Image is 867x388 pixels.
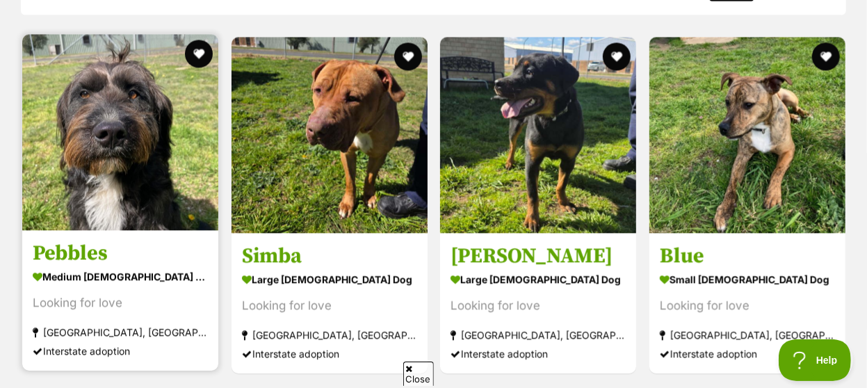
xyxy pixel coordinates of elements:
[394,42,421,70] button: favourite
[649,37,845,233] img: Blue
[779,339,853,381] iframe: Help Scout Beacon - Open
[242,243,417,269] h3: Simba
[232,232,428,373] a: Simba large [DEMOGRAPHIC_DATA] Dog Looking for love [GEOGRAPHIC_DATA], [GEOGRAPHIC_DATA] Intersta...
[22,229,218,371] a: Pebbles medium [DEMOGRAPHIC_DATA] Dog Looking for love [GEOGRAPHIC_DATA], [GEOGRAPHIC_DATA] Inter...
[649,232,845,373] a: Blue small [DEMOGRAPHIC_DATA] Dog Looking for love [GEOGRAPHIC_DATA], [GEOGRAPHIC_DATA] Interstat...
[22,34,218,230] img: Pebbles
[242,269,417,289] div: large [DEMOGRAPHIC_DATA] Dog
[660,269,835,289] div: small [DEMOGRAPHIC_DATA] Dog
[451,243,626,269] h3: [PERSON_NAME]
[33,240,208,266] h3: Pebbles
[660,243,835,269] h3: Blue
[33,293,208,312] div: Looking for love
[440,37,636,233] img: Maggie
[33,323,208,341] div: [GEOGRAPHIC_DATA], [GEOGRAPHIC_DATA]
[440,232,636,373] a: [PERSON_NAME] large [DEMOGRAPHIC_DATA] Dog Looking for love [GEOGRAPHIC_DATA], [GEOGRAPHIC_DATA] ...
[660,296,835,315] div: Looking for love
[811,42,839,70] button: favourite
[242,325,417,344] div: [GEOGRAPHIC_DATA], [GEOGRAPHIC_DATA]
[451,296,626,315] div: Looking for love
[242,296,417,315] div: Looking for love
[33,341,208,360] div: Interstate adoption
[185,40,213,67] button: favourite
[660,344,835,363] div: Interstate adoption
[232,37,428,233] img: Simba
[603,42,631,70] button: favourite
[403,362,434,386] span: Close
[451,344,626,363] div: Interstate adoption
[451,269,626,289] div: large [DEMOGRAPHIC_DATA] Dog
[242,344,417,363] div: Interstate adoption
[660,325,835,344] div: [GEOGRAPHIC_DATA], [GEOGRAPHIC_DATA]
[33,266,208,286] div: medium [DEMOGRAPHIC_DATA] Dog
[451,325,626,344] div: [GEOGRAPHIC_DATA], [GEOGRAPHIC_DATA]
